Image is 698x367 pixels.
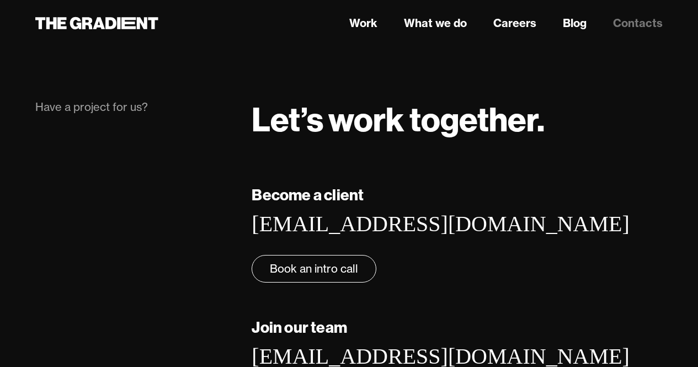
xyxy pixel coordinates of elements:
[613,15,663,31] a: Contacts
[252,211,629,236] a: [EMAIL_ADDRESS][DOMAIN_NAME]‍
[349,15,377,31] a: Work
[252,255,376,283] a: Book an intro call
[563,15,587,31] a: Blog
[252,317,347,337] strong: Join our team
[252,185,364,204] strong: Become a client
[404,15,467,31] a: What we do
[35,99,230,115] div: Have a project for us?
[493,15,536,31] a: Careers
[252,98,545,140] strong: Let’s work together.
